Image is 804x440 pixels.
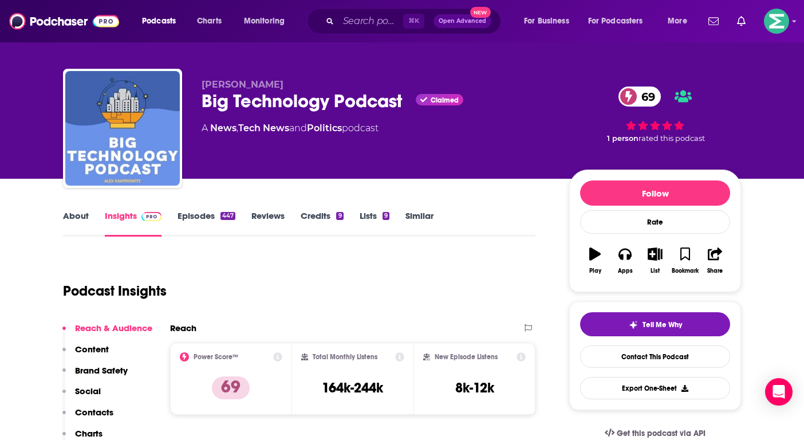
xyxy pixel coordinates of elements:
button: Reach & Audience [62,323,152,344]
button: open menu [581,12,660,30]
span: Claimed [431,97,459,103]
button: Contacts [62,407,113,428]
p: Charts [75,428,103,439]
button: Play [580,240,610,281]
button: Social [62,386,101,407]
span: Podcasts [142,13,176,29]
h1: Podcast Insights [63,282,167,300]
span: More [668,13,687,29]
h2: New Episode Listens [435,353,498,361]
span: New [470,7,491,18]
button: open menu [660,12,701,30]
a: Lists9 [360,210,389,237]
span: For Podcasters [588,13,643,29]
h3: 8k-12k [455,379,494,396]
p: Social [75,386,101,396]
div: Bookmark [672,268,699,274]
a: Charts [190,12,228,30]
p: Contacts [75,407,113,418]
div: Play [589,268,601,274]
button: Show profile menu [764,9,789,34]
h2: Total Monthly Listens [313,353,377,361]
span: Open Advanced [439,18,486,24]
button: List [640,240,670,281]
button: Open AdvancedNew [433,14,491,28]
a: Tech News [238,123,289,133]
h2: Power Score™ [194,353,238,361]
button: Apps [610,240,640,281]
a: Show notifications dropdown [704,11,723,31]
a: 69 [618,87,661,107]
div: Search podcasts, credits, & more... [318,8,512,34]
div: Open Intercom Messenger [765,378,793,406]
a: Contact This Podcast [580,345,730,368]
span: [PERSON_NAME] [202,79,283,90]
button: Content [62,344,109,365]
h2: Reach [170,323,196,333]
a: InsightsPodchaser Pro [105,210,161,237]
img: tell me why sparkle [629,320,638,329]
img: User Profile [764,9,789,34]
span: Charts [197,13,222,29]
p: 69 [212,376,250,399]
a: Politics [307,123,342,133]
img: Big Technology Podcast [65,71,180,186]
a: Episodes447 [178,210,235,237]
div: 9 [336,212,343,220]
button: Share [700,240,730,281]
div: 447 [220,212,235,220]
a: Credits9 [301,210,343,237]
h3: 164k-244k [322,379,383,396]
div: List [651,268,660,274]
span: ⌘ K [403,14,424,29]
a: Similar [405,210,433,237]
span: , [237,123,238,133]
button: Bookmark [670,240,700,281]
p: Brand Safety [75,365,128,376]
span: Tell Me Why [643,320,682,329]
img: Podchaser - Follow, Share and Rate Podcasts [9,10,119,32]
div: 9 [383,212,389,220]
button: Brand Safety [62,365,128,386]
a: Show notifications dropdown [732,11,750,31]
span: rated this podcast [639,134,705,143]
a: About [63,210,89,237]
a: Reviews [251,210,285,237]
div: Rate [580,210,730,234]
div: Share [707,268,723,274]
span: Get this podcast via API [617,429,706,438]
button: tell me why sparkleTell Me Why [580,312,730,336]
span: Logged in as LKassela [764,9,789,34]
button: Follow [580,180,730,206]
button: Export One-Sheet [580,377,730,399]
img: Podchaser Pro [141,212,161,221]
span: For Business [524,13,569,29]
button: open menu [134,12,191,30]
span: 1 person [607,134,639,143]
button: open menu [236,12,299,30]
button: open menu [516,12,584,30]
p: Reach & Audience [75,323,152,333]
div: 69 1 personrated this podcast [569,79,741,150]
input: Search podcasts, credits, & more... [338,12,403,30]
p: Content [75,344,109,355]
span: and [289,123,307,133]
a: News [210,123,237,133]
span: Monitoring [244,13,285,29]
div: Apps [618,268,633,274]
div: A podcast [202,121,379,135]
span: 69 [630,87,661,107]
